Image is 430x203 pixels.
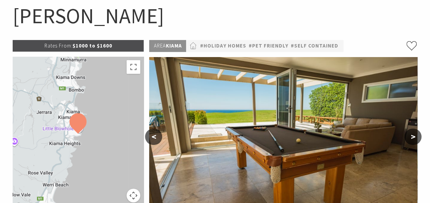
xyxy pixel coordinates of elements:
p: $1000 to $1600 [13,40,144,52]
h1: [PERSON_NAME] [13,2,418,30]
p: Kiama [149,40,186,52]
button: Map camera controls [127,189,140,202]
a: #Self Contained [290,42,338,50]
a: #Pet Friendly [248,42,288,50]
button: < [145,128,162,145]
button: Toggle fullscreen view [127,60,140,74]
a: #Holiday Homes [200,42,246,50]
span: Area [154,42,166,49]
span: Rates From: [44,42,72,49]
button: > [404,128,421,145]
